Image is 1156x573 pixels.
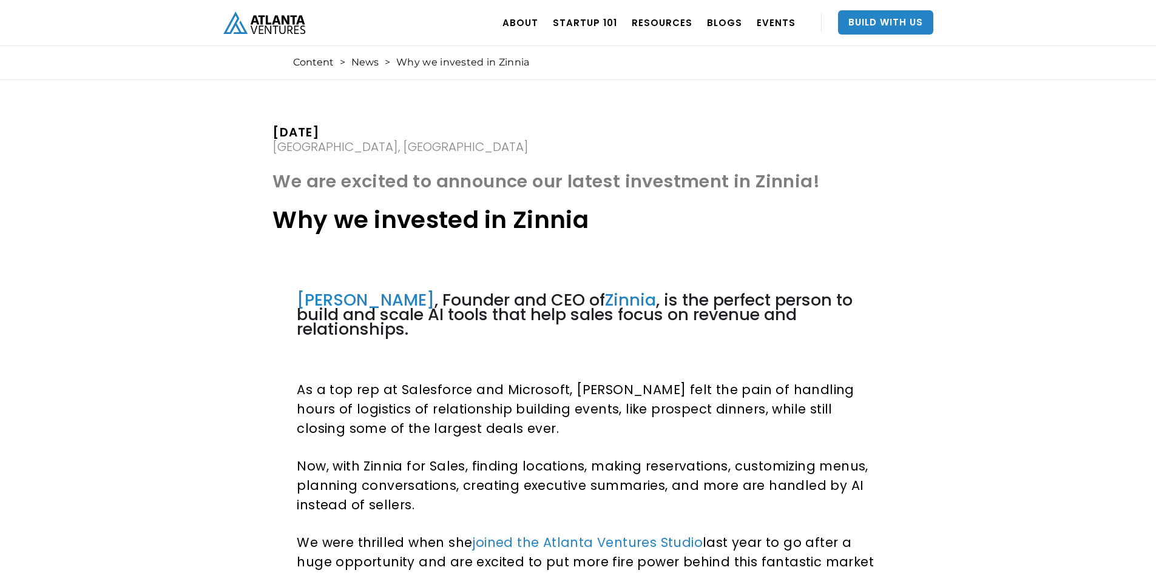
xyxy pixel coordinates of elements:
[297,263,879,278] h3: ‍
[351,56,379,69] a: News
[293,56,334,69] a: Content
[297,380,879,438] p: As a top rep at Salesforce and Microsoft, [PERSON_NAME] felt the pain of handling hours of logist...
[757,5,796,39] a: EVENTS
[297,457,879,515] p: Now, with Zinnia for Sales, finding locations, making reservations, customizing menus, planning c...
[707,5,742,39] a: BLOGS
[396,56,530,69] div: Why we invested in Zinnia
[340,56,345,69] div: >
[838,10,933,35] a: Build With Us
[385,56,390,69] div: >
[272,126,529,138] div: [DATE]
[297,289,434,311] a: [PERSON_NAME]
[297,343,879,362] p: ‍
[632,5,692,39] a: RESOURCES
[272,141,529,153] div: [GEOGRAPHIC_DATA], [GEOGRAPHIC_DATA]
[272,204,883,236] h1: Why we invested in Zinnia
[553,5,617,39] a: Startup 101
[472,534,703,551] a: joined the Atlanta Ventures Studio
[272,171,883,198] h1: We are excited to announce our latest investment in Zinnia!
[502,5,538,39] a: ABOUT
[605,289,656,311] a: Zinnia
[297,293,879,337] h3: , Founder and CEO of , is the perfect person to build and scale AI tools that help sales focus on...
